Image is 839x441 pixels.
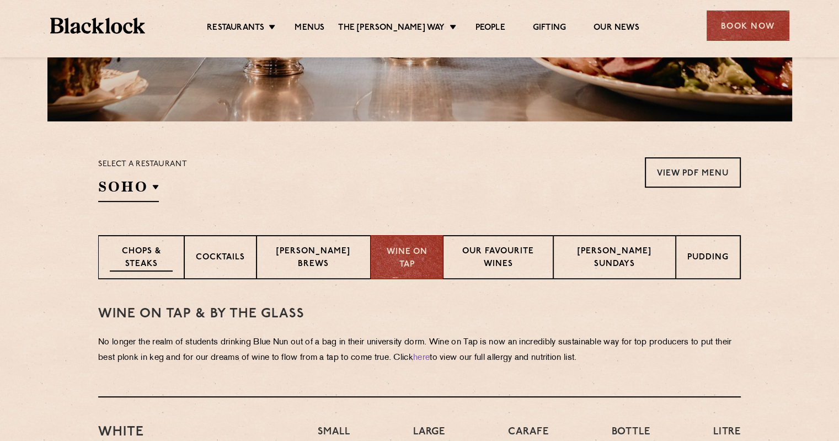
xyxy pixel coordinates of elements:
[565,246,664,272] p: [PERSON_NAME] Sundays
[687,252,729,265] p: Pudding
[455,246,542,272] p: Our favourite wines
[98,307,741,321] h3: WINE on tap & by the glass
[98,335,741,366] p: No longer the realm of students drinking Blue Nun out of a bag in their university dorm. Wine on ...
[196,252,245,265] p: Cocktails
[98,177,159,202] h2: SOHO
[533,23,566,35] a: Gifting
[98,425,301,439] h3: White
[707,10,789,41] div: Book Now
[645,157,741,188] a: View PDF Menu
[475,23,505,35] a: People
[382,246,432,271] p: Wine on Tap
[207,23,264,35] a: Restaurants
[50,18,146,34] img: BL_Textured_Logo-footer-cropped.svg
[98,157,187,172] p: Select a restaurant
[338,23,445,35] a: The [PERSON_NAME] Way
[110,246,173,272] p: Chops & Steaks
[268,246,359,272] p: [PERSON_NAME] Brews
[413,354,430,362] a: here
[295,23,324,35] a: Menus
[594,23,639,35] a: Our News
